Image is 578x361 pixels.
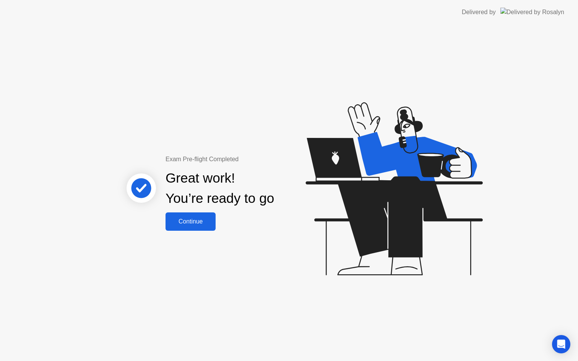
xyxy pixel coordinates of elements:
[168,218,213,225] div: Continue
[166,212,216,231] button: Continue
[552,335,570,353] div: Open Intercom Messenger
[166,168,274,209] div: Great work! You’re ready to go
[166,155,323,164] div: Exam Pre-flight Completed
[462,8,496,17] div: Delivered by
[500,8,564,16] img: Delivered by Rosalyn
